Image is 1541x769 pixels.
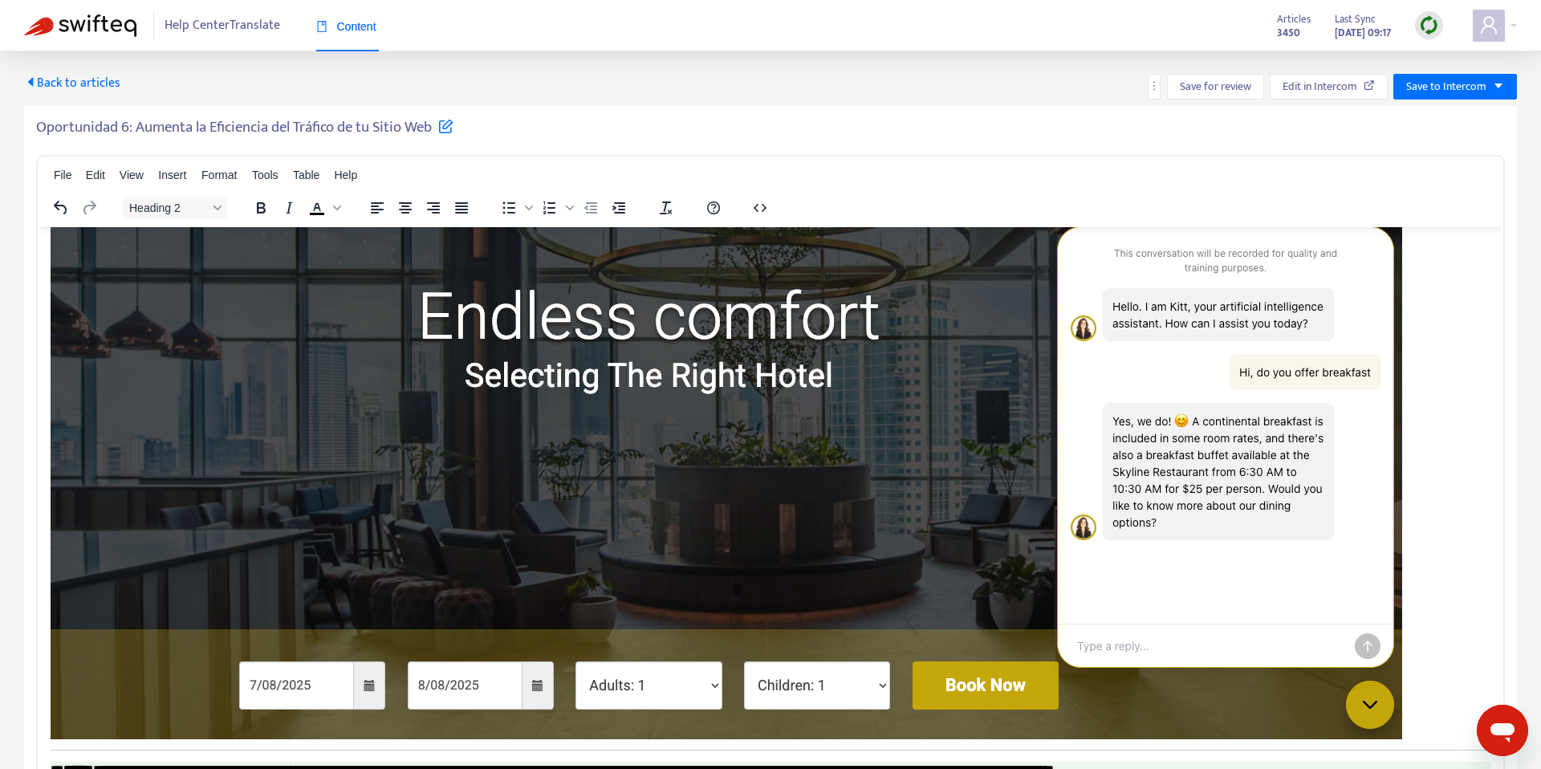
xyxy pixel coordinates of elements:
[1479,15,1498,35] span: user
[1180,78,1251,96] span: Save for review
[1277,24,1300,42] strong: 3450
[448,197,475,219] button: Justify
[1335,10,1376,28] span: Last Sync
[75,197,103,219] button: Redo
[165,10,280,41] span: Help Center Translate
[293,169,319,181] span: Table
[1277,10,1311,28] span: Articles
[1270,74,1388,100] button: Edit in Intercom
[247,197,274,219] button: Bold
[201,169,237,181] span: Format
[316,20,376,33] span: Content
[334,169,357,181] span: Help
[303,197,344,219] div: Text color Black
[700,197,727,219] button: Help
[1477,705,1528,756] iframe: Button to launch messaging window
[1393,74,1517,100] button: Save to Intercomcaret-down
[420,197,447,219] button: Align right
[86,169,105,181] span: Edit
[577,197,604,219] button: Decrease indent
[54,169,72,181] span: File
[252,169,279,181] span: Tools
[24,75,37,88] span: caret-left
[120,169,144,181] span: View
[158,169,186,181] span: Insert
[36,118,453,137] h5: Oportunidad 6: Aumenta la Eficiencia del Tráfico de tu Sitio Web
[1149,80,1160,92] span: more
[364,197,391,219] button: Align left
[495,197,535,219] div: Bullet list
[605,197,632,219] button: Increase indent
[1419,15,1439,35] img: sync.dc5367851b00ba804db3.png
[536,197,576,219] div: Numbered list
[1148,74,1161,100] button: more
[129,201,208,214] span: Heading 2
[24,14,136,37] img: Swifteq
[1335,24,1391,42] strong: [DATE] 09:17
[47,197,75,219] button: Undo
[275,197,303,219] button: Italic
[1167,74,1264,100] button: Save for review
[1493,80,1504,92] span: caret-down
[1406,78,1486,96] span: Save to Intercom
[653,197,680,219] button: Clear formatting
[316,21,327,32] span: book
[123,197,227,219] button: Block Heading 2
[1283,78,1357,96] span: Edit in Intercom
[392,197,419,219] button: Align center
[24,72,120,94] span: Back to articles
